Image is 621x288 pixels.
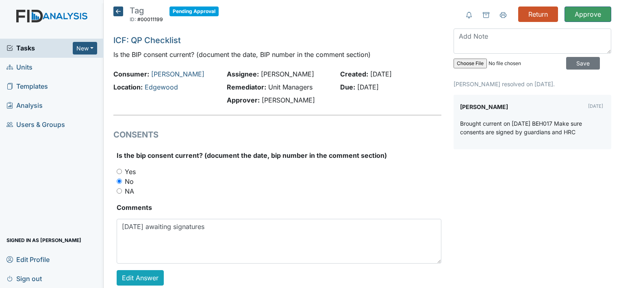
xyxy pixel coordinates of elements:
[262,96,315,104] span: [PERSON_NAME]
[117,151,387,160] label: Is the bip consent current? (document the date, bip number in the comment section)
[113,83,143,91] strong: Location:
[518,7,558,22] input: Return
[340,70,368,78] strong: Created:
[454,80,611,88] p: [PERSON_NAME] resolved on [DATE].
[113,129,441,141] h1: CONSENTS
[117,270,164,286] a: Edit Answer
[460,101,508,113] label: [PERSON_NAME]
[117,169,122,174] input: Yes
[137,16,163,22] span: #00011199
[7,118,65,131] span: Users & Groups
[7,99,43,112] span: Analysis
[7,61,33,74] span: Units
[7,43,73,53] a: Tasks
[117,188,122,194] input: NA
[113,70,149,78] strong: Consumer:
[113,50,441,59] p: Is the BIP consent current? (document the date, BIP number in the comment section)
[566,57,600,70] input: Save
[151,70,204,78] a: [PERSON_NAME]
[117,219,441,264] textarea: [DATE] awaiting signatures
[340,83,355,91] strong: Due:
[7,234,81,247] span: Signed in as [PERSON_NAME]
[370,70,392,78] span: [DATE]
[268,83,313,91] span: Unit Managers
[227,83,266,91] strong: Remediator:
[460,119,605,136] p: Brought current on [DATE] BEH017 Make sure consents are signed by guardians and HRC
[113,35,181,45] a: ICF: QP Checklist
[227,70,259,78] strong: Assignee:
[357,83,379,91] span: [DATE]
[125,167,136,177] label: Yes
[7,253,50,266] span: Edit Profile
[125,177,134,186] label: No
[261,70,314,78] span: [PERSON_NAME]
[125,186,134,196] label: NA
[227,96,260,104] strong: Approver:
[588,103,603,109] small: [DATE]
[7,272,42,285] span: Sign out
[565,7,611,22] input: Approve
[73,42,97,55] button: New
[117,179,122,184] input: No
[130,6,144,15] span: Tag
[130,16,136,22] span: ID:
[117,203,441,212] strong: Comments
[7,80,48,93] span: Templates
[145,83,178,91] a: Edgewood
[169,7,219,16] span: Pending Approval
